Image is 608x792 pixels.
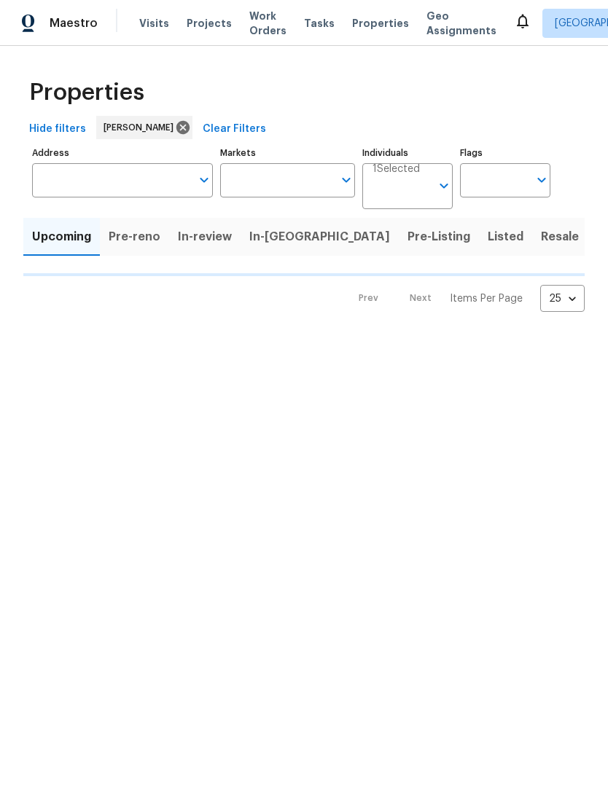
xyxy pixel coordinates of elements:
[408,227,470,247] span: Pre-Listing
[540,280,585,318] div: 25
[50,16,98,31] span: Maestro
[29,85,144,100] span: Properties
[104,120,179,135] span: [PERSON_NAME]
[531,170,552,190] button: Open
[178,227,232,247] span: In-review
[352,16,409,31] span: Properties
[220,149,356,157] label: Markets
[373,163,420,176] span: 1 Selected
[32,149,213,157] label: Address
[426,9,496,38] span: Geo Assignments
[345,285,585,312] nav: Pagination Navigation
[488,227,523,247] span: Listed
[29,120,86,138] span: Hide filters
[32,227,91,247] span: Upcoming
[139,16,169,31] span: Visits
[541,227,579,247] span: Resale
[109,227,160,247] span: Pre-reno
[434,176,454,196] button: Open
[249,227,390,247] span: In-[GEOGRAPHIC_DATA]
[460,149,550,157] label: Flags
[197,116,272,143] button: Clear Filters
[450,291,523,306] p: Items Per Page
[362,149,453,157] label: Individuals
[194,170,214,190] button: Open
[203,120,266,138] span: Clear Filters
[23,116,92,143] button: Hide filters
[187,16,232,31] span: Projects
[336,170,356,190] button: Open
[304,18,335,28] span: Tasks
[96,116,192,139] div: [PERSON_NAME]
[249,9,287,38] span: Work Orders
